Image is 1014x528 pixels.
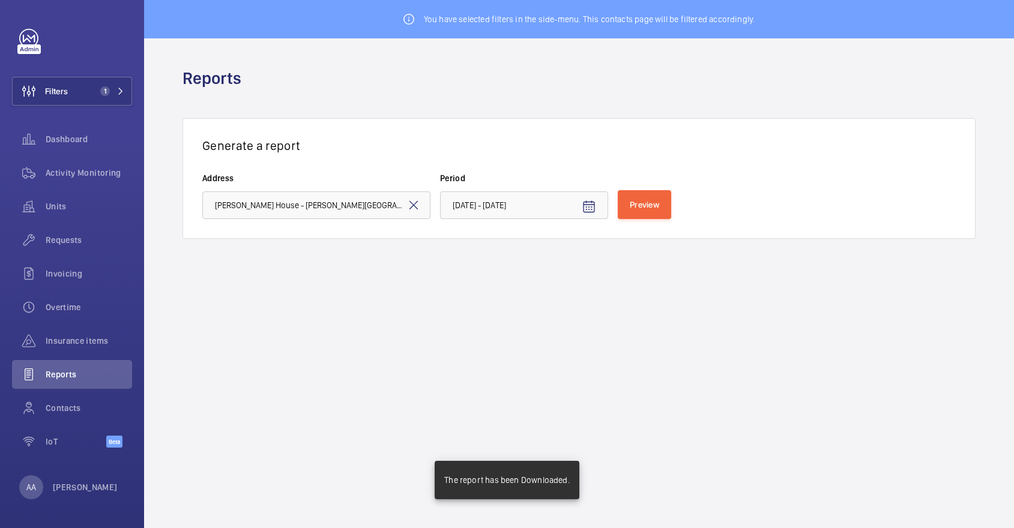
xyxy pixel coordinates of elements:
span: Filters [45,85,68,97]
span: Units [46,200,132,212]
button: Filters1 [12,77,132,106]
label: Period [440,172,608,184]
span: Overtime [46,301,132,313]
span: Reports [46,368,132,380]
h1: Reports [183,67,249,89]
span: Invoicing [46,268,132,280]
span: Beta [106,436,122,448]
span: Dashboard [46,133,132,145]
h3: Generate a report [202,138,956,153]
p: [PERSON_NAME] [53,481,118,493]
button: Open calendar [575,193,603,221]
p: The report has been Downloaded. [444,474,570,486]
input: 2 - Select between 3 and 12 months [440,191,608,219]
span: Preview [630,200,659,209]
span: Requests [46,234,132,246]
span: 1 [100,86,110,96]
label: Address [202,172,430,184]
span: Activity Monitoring [46,167,132,179]
p: AA [26,481,36,493]
button: Preview [618,190,671,219]
span: IoT [46,436,106,448]
input: 1 - Type the relevant address [202,191,430,219]
span: Insurance items [46,335,132,347]
span: Contacts [46,402,132,414]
